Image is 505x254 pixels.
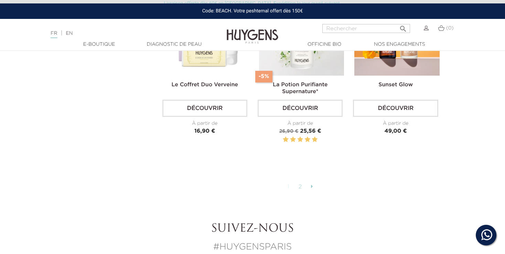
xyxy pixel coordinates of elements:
label: 1 [283,135,288,144]
i:  [399,23,407,31]
a: Diagnostic de peau [140,41,208,48]
a: 2 [295,181,306,193]
span: 49,00 € [385,129,407,134]
label: 4 [305,135,310,144]
a: Nos engagements [365,41,434,48]
a: Découvrir [162,100,247,117]
span: 26,90 € [279,129,299,134]
a: La Potion Purifiante Supernature* [273,82,327,95]
label: 3 [298,135,303,144]
a: EN [66,31,73,36]
input: Rechercher [322,24,410,33]
p: #HUYGENSPARIS [62,241,443,254]
h2: Suivez-nous [62,222,443,235]
a: Découvrir [258,100,343,117]
span: -5% [255,71,272,82]
span: 16,90 € [194,129,215,134]
span: (0) [446,26,454,31]
div: | [47,29,205,37]
a: E-Boutique [65,41,133,48]
a: FR [51,31,57,38]
div: À partir de [162,120,247,127]
div: À partir de [258,120,343,127]
a: Découvrir [353,100,438,117]
a: 1 [284,181,293,193]
span: 25,56 € [300,129,321,134]
a: Sunset Glow [378,82,413,88]
img: Huygens [227,18,278,45]
a: Le Coffret Duo Verveine [171,82,238,88]
label: 5 [312,135,318,144]
button:  [397,22,409,31]
a: Officine Bio [290,41,359,48]
label: 2 [290,135,296,144]
div: À partir de [353,120,438,127]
